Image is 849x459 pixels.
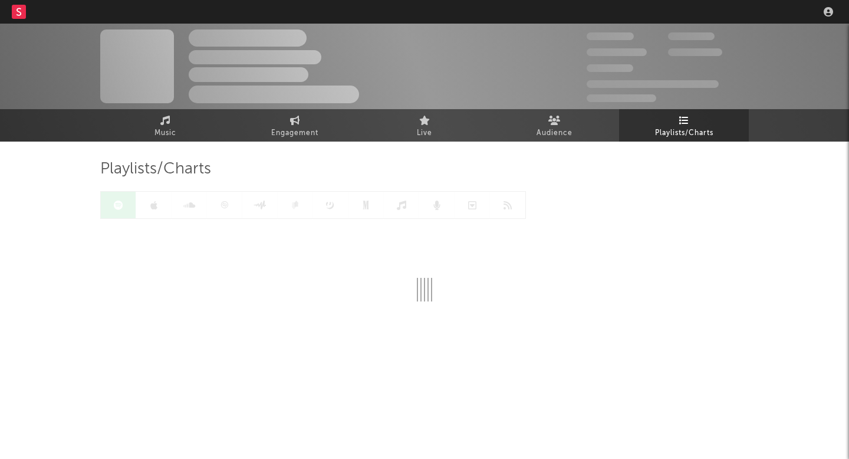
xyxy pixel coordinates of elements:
[360,109,489,142] a: Live
[587,32,634,40] span: 300,000
[489,109,619,142] a: Audience
[655,126,713,140] span: Playlists/Charts
[587,64,633,72] span: 100,000
[587,94,656,102] span: Jump Score: 85.0
[230,109,360,142] a: Engagement
[417,126,432,140] span: Live
[154,126,176,140] span: Music
[537,126,572,140] span: Audience
[100,162,211,176] span: Playlists/Charts
[668,32,715,40] span: 100,000
[100,109,230,142] a: Music
[619,109,749,142] a: Playlists/Charts
[587,80,719,88] span: 50,000,000 Monthly Listeners
[271,126,318,140] span: Engagement
[668,48,722,56] span: 1,000,000
[587,48,647,56] span: 50,000,000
